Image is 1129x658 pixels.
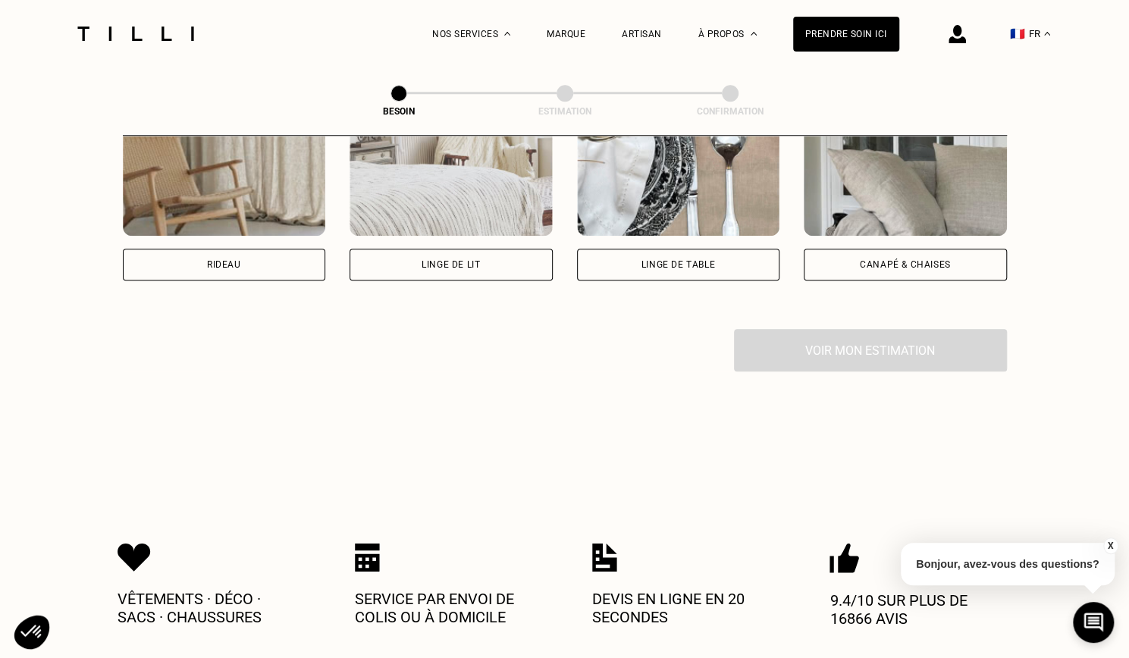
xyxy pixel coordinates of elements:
[355,543,380,572] img: Icon
[1010,27,1025,41] span: 🇫🇷
[592,543,617,572] img: Icon
[654,106,806,117] div: Confirmation
[355,590,537,626] p: Service par envoi de colis ou à domicile
[72,27,199,41] img: Logo du service de couturière Tilli
[118,590,299,626] p: Vêtements · Déco · Sacs · Chaussures
[592,590,774,626] p: Devis en ligne en 20 secondes
[123,99,326,236] img: Tilli retouche votre Rideau
[901,543,1115,585] p: Bonjour, avez-vous des questions?
[504,32,510,36] img: Menu déroulant
[207,260,241,269] div: Rideau
[350,99,553,236] img: Tilli retouche votre Linge de lit
[804,99,1007,236] img: Tilli retouche votre Canapé & chaises
[751,32,757,36] img: Menu déroulant à propos
[422,260,480,269] div: Linge de lit
[793,17,899,52] a: Prendre soin ici
[1044,32,1050,36] img: menu déroulant
[622,29,662,39] a: Artisan
[118,543,151,572] img: Icon
[641,260,715,269] div: Linge de table
[949,25,966,43] img: icône connexion
[860,260,951,269] div: Canapé & chaises
[577,99,780,236] img: Tilli retouche votre Linge de table
[830,543,859,573] img: Icon
[1102,537,1118,554] button: X
[547,29,585,39] a: Marque
[830,591,1011,628] p: 9.4/10 sur plus de 16866 avis
[489,106,641,117] div: Estimation
[323,106,475,117] div: Besoin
